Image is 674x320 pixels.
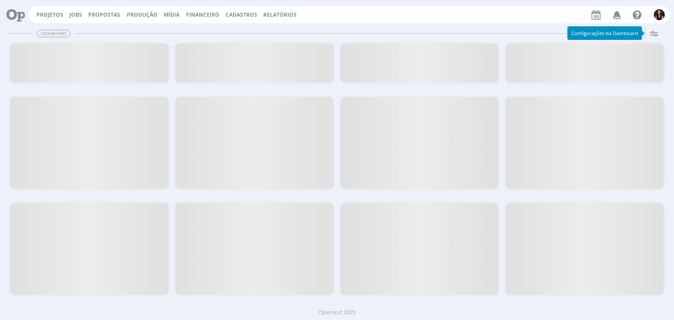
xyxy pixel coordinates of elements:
a: Financeiro [186,11,219,18]
span: Dashboard [37,30,70,37]
button: Projetos [34,11,66,18]
button: I [653,7,665,22]
button: Mídia [161,11,182,18]
a: Jobs [69,11,82,18]
a: Mídia [164,11,179,18]
a: Produção [127,11,158,18]
span: Cadastros [226,11,257,18]
button: Relatórios [261,11,299,18]
button: Jobs [67,11,85,18]
span: Propostas [88,11,120,18]
button: Cadastros [223,11,260,18]
button: Financeiro [183,11,222,18]
img: I [654,9,665,20]
button: Propostas [86,11,123,18]
button: Produção [124,11,160,18]
a: Projetos [36,11,63,18]
a: Relatórios [263,11,297,18]
div: Configurações da Dashboard [567,26,642,40]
